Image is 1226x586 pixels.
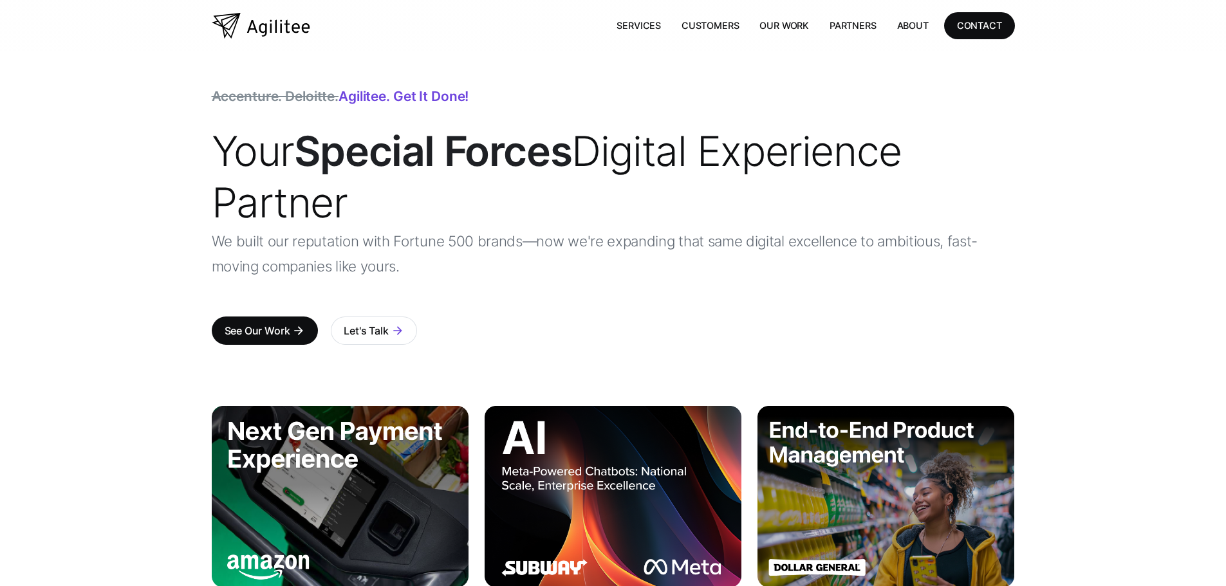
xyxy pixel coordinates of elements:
[606,12,671,39] a: Services
[212,126,902,227] span: Your Digital Experience Partner
[391,324,404,337] div: arrow_forward
[331,316,416,345] a: Let's Talkarrow_forward
[957,17,1002,33] div: CONTACT
[212,228,1015,279] p: We built our reputation with Fortune 500 brands—now we're expanding that same digital excellence ...
[292,324,305,337] div: arrow_forward
[887,12,939,39] a: About
[749,12,819,39] a: Our Work
[294,126,571,176] strong: Special Forces
[212,13,310,39] a: home
[225,322,290,340] div: See Our Work
[819,12,887,39] a: Partners
[671,12,749,39] a: Customers
[212,90,469,103] div: Agilitee. Get it done!
[212,88,339,104] span: Accenture. Deloitte.
[944,12,1015,39] a: CONTACT
[212,316,319,345] a: See Our Workarrow_forward
[344,322,388,340] div: Let's Talk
